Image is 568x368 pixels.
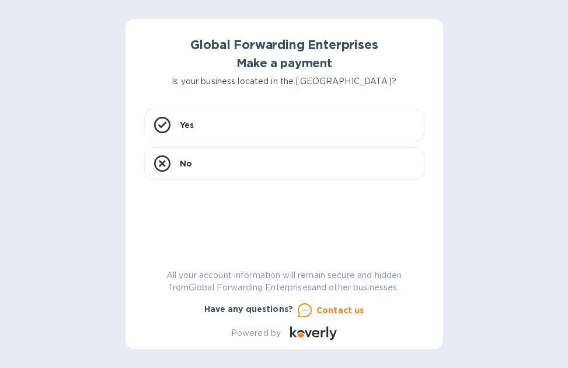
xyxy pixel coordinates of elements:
p: No [180,158,192,169]
u: Contact us [316,305,364,315]
h1: Make a payment [144,57,424,70]
b: Global Forwarding Enterprises [190,37,378,52]
p: Is your business located in the [GEOGRAPHIC_DATA]? [144,75,424,88]
b: Have any questions? [204,304,294,314]
p: All your account information will remain secure and hidden from Global Forwarding Enterprises and... [144,269,424,294]
p: Powered by [231,327,281,339]
p: Yes [180,119,194,131]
